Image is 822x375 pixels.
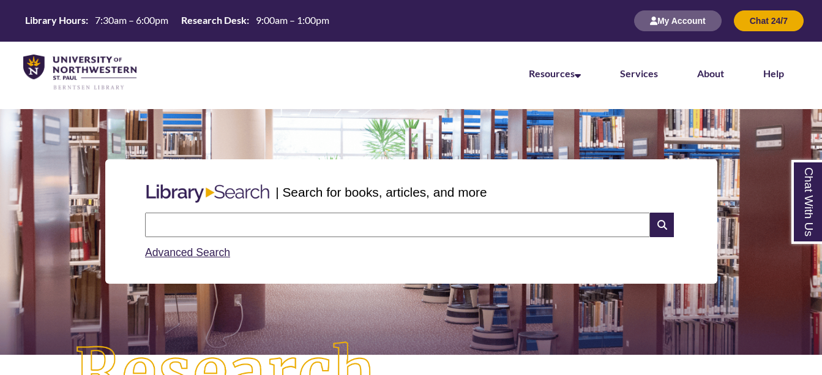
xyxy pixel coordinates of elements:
a: My Account [634,15,722,26]
button: Chat 24/7 [734,10,804,31]
th: Research Desk: [176,13,251,27]
i: Search [650,213,673,237]
a: Help [763,67,784,79]
p: | Search for books, articles, and more [275,183,487,202]
table: Hours Today [20,13,334,27]
th: Library Hours: [20,13,90,27]
a: Resources [529,67,581,79]
a: Hours Today [20,13,334,28]
span: 9:00am – 1:00pm [256,14,329,26]
a: Services [620,67,658,79]
a: Advanced Search [145,246,230,259]
img: Libary Search [140,180,275,208]
button: My Account [634,10,722,31]
span: 7:30am – 6:00pm [95,14,168,26]
a: Chat 24/7 [734,15,804,26]
a: About [697,67,724,79]
img: UNWSP Library Logo [23,55,136,91]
